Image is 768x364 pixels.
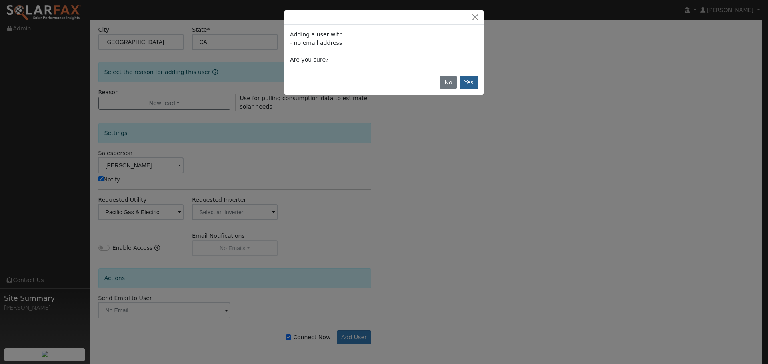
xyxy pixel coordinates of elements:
span: Are you sure? [290,56,328,63]
span: Adding a user with: [290,31,344,38]
button: Close [470,13,481,22]
span: - no email address [290,40,342,46]
button: No [440,76,457,89]
button: Yes [460,76,478,89]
